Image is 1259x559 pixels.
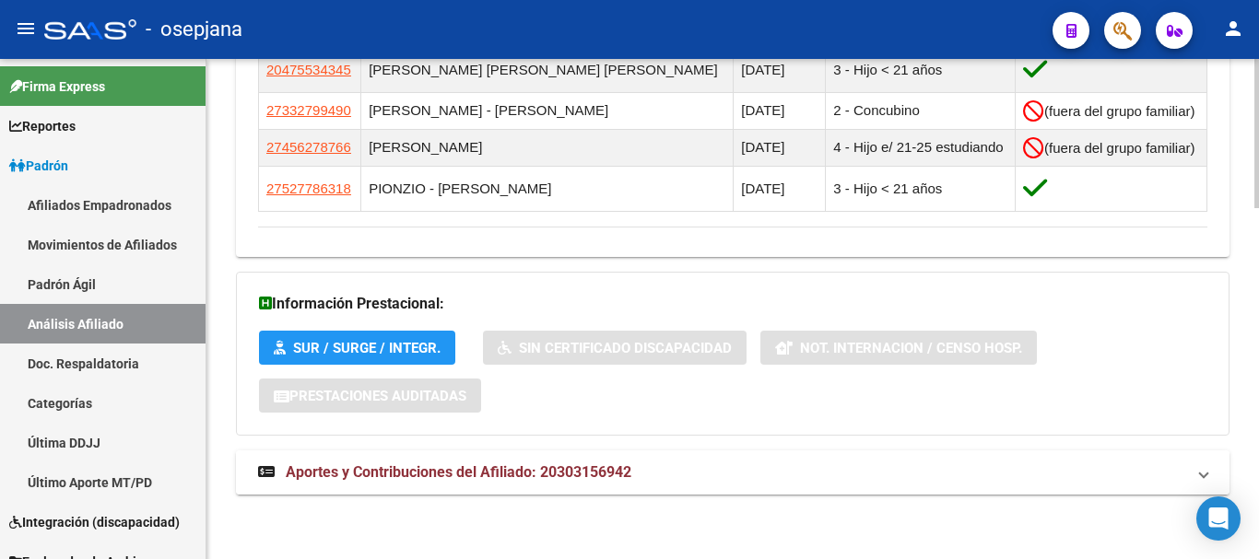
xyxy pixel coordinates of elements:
span: 27527786318 [266,181,351,196]
h3: Información Prestacional: [259,291,1206,317]
td: PIONZIO - [PERSON_NAME] [361,166,734,211]
span: (fuera del grupo familiar) [1044,103,1194,119]
td: 3 - Hijo < 21 años [826,166,1016,211]
button: Sin Certificado Discapacidad [483,331,747,365]
mat-icon: person [1222,17,1244,40]
td: [DATE] [734,92,826,129]
span: SUR / SURGE / INTEGR. [293,340,441,356]
button: SUR / SURGE / INTEGR. [259,331,455,365]
mat-icon: menu [15,17,37,40]
td: [PERSON_NAME] [361,129,734,166]
span: 27332799490 [266,102,351,118]
td: [DATE] [734,47,826,92]
span: Not. Internacion / Censo Hosp. [800,340,1022,356]
span: 27456278766 [266,139,351,155]
span: Firma Express [9,76,105,97]
mat-expansion-panel-header: Aportes y Contribuciones del Afiliado: 20303156942 [236,450,1230,495]
span: Sin Certificado Discapacidad [519,340,732,356]
span: Integración (discapacidad) [9,512,180,532]
span: Aportes y Contribuciones del Afiliado: 20303156942 [286,463,631,481]
td: 3 - Hijo < 21 años [826,47,1016,92]
td: [PERSON_NAME] - [PERSON_NAME] [361,92,734,129]
span: Prestaciones Auditadas [289,388,466,404]
button: Not. Internacion / Censo Hosp. [760,331,1037,365]
span: (fuera del grupo familiar) [1044,140,1194,156]
td: 4 - Hijo e/ 21-25 estudiando [826,129,1016,166]
span: Reportes [9,116,76,136]
span: - osepjana [146,9,242,50]
div: Open Intercom Messenger [1196,496,1241,541]
td: [DATE] [734,129,826,166]
td: 2 - Concubino [826,92,1016,129]
span: 20475534345 [266,62,351,77]
td: [PERSON_NAME] [PERSON_NAME] [PERSON_NAME] [361,47,734,92]
button: Prestaciones Auditadas [259,378,481,413]
td: [DATE] [734,166,826,211]
span: Padrón [9,156,68,176]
